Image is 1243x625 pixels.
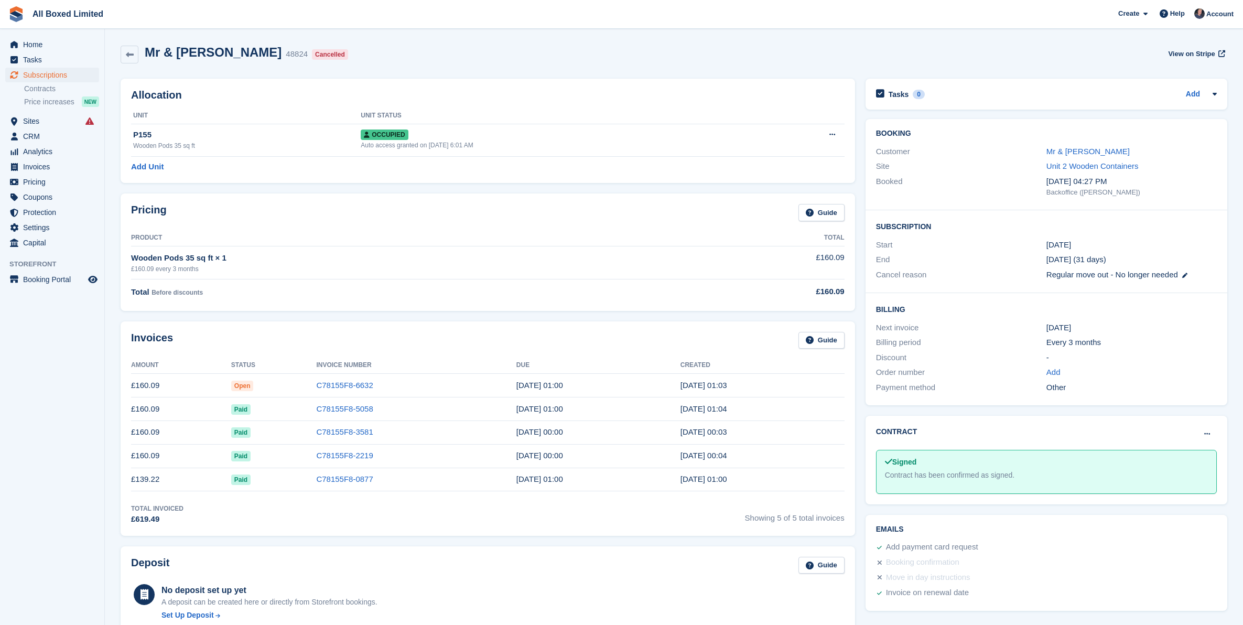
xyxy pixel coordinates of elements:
[5,272,99,287] a: menu
[131,397,231,421] td: £160.09
[876,269,1046,281] div: Cancel reason
[1046,176,1217,188] div: [DATE] 04:27 PM
[231,404,251,415] span: Paid
[131,230,680,246] th: Product
[131,357,231,374] th: Amount
[913,90,925,99] div: 0
[680,451,727,460] time: 2024-12-22 00:04:57 UTC
[23,37,86,52] span: Home
[316,357,516,374] th: Invoice Number
[1164,45,1227,62] a: View on Stripe
[85,117,94,125] i: Smart entry sync failures have occurred
[876,146,1046,158] div: Customer
[1046,382,1217,394] div: Other
[131,287,149,296] span: Total
[5,220,99,235] a: menu
[680,404,727,413] time: 2025-06-22 00:04:24 UTC
[87,273,99,286] a: Preview store
[131,332,173,349] h2: Invoices
[231,381,254,391] span: Open
[1046,337,1217,349] div: Every 3 months
[680,427,727,436] time: 2025-03-22 00:03:48 UTC
[23,129,86,144] span: CRM
[1186,89,1200,101] a: Add
[680,475,727,483] time: 2024-09-22 00:00:46 UTC
[5,68,99,82] a: menu
[876,426,917,437] h2: Contract
[316,381,373,390] a: C78155F8-6632
[23,220,86,235] span: Settings
[886,556,959,569] div: Booking confirmation
[5,129,99,144] a: menu
[1168,49,1215,59] span: View on Stripe
[316,451,373,460] a: C78155F8-2219
[798,332,845,349] a: Guide
[885,470,1208,481] div: Contract has been confirmed as signed.
[680,286,845,298] div: £160.09
[361,130,408,140] span: Occupied
[24,97,74,107] span: Price increases
[876,382,1046,394] div: Payment method
[876,254,1046,266] div: End
[876,367,1046,379] div: Order number
[131,504,183,513] div: Total Invoiced
[745,504,845,525] span: Showing 5 of 5 total invoices
[680,230,845,246] th: Total
[133,141,361,150] div: Wooden Pods 35 sq ft
[1046,367,1061,379] a: Add
[876,176,1046,198] div: Booked
[516,427,563,436] time: 2025-03-23 00:00:00 UTC
[131,557,169,574] h2: Deposit
[23,175,86,189] span: Pricing
[886,541,978,554] div: Add payment card request
[1046,270,1178,279] span: Regular move out - No longer needed
[231,357,317,374] th: Status
[24,96,99,107] a: Price increases NEW
[24,84,99,94] a: Contracts
[516,357,680,374] th: Due
[131,204,167,221] h2: Pricing
[5,144,99,159] a: menu
[5,37,99,52] a: menu
[316,427,373,436] a: C78155F8-3581
[876,239,1046,251] div: Start
[312,49,348,60] div: Cancelled
[5,159,99,174] a: menu
[5,52,99,67] a: menu
[28,5,107,23] a: All Boxed Limited
[23,272,86,287] span: Booking Portal
[876,221,1217,231] h2: Subscription
[131,89,845,101] h2: Allocation
[876,337,1046,349] div: Billing period
[161,610,214,621] div: Set Up Deposit
[23,190,86,204] span: Coupons
[1046,161,1139,170] a: Unit 2 Wooden Containers
[876,130,1217,138] h2: Booking
[131,468,231,491] td: £139.22
[361,107,765,124] th: Unit Status
[5,205,99,220] a: menu
[131,107,361,124] th: Unit
[231,475,251,485] span: Paid
[886,587,969,599] div: Invoice on renewal date
[798,557,845,574] a: Guide
[5,190,99,204] a: menu
[680,357,845,374] th: Created
[1194,8,1205,19] img: Dan Goss
[131,161,164,173] a: Add Unit
[1046,255,1106,264] span: [DATE] (31 days)
[131,421,231,444] td: £160.09
[876,525,1217,534] h2: Emails
[131,252,680,264] div: Wooden Pods 35 sq ft × 1
[876,322,1046,334] div: Next invoice
[1118,8,1139,19] span: Create
[131,444,231,468] td: £160.09
[798,204,845,221] a: Guide
[5,175,99,189] a: menu
[161,597,377,608] p: A deposit can be created here or directly from Storefront bookings.
[1170,8,1185,19] span: Help
[161,610,377,621] a: Set Up Deposit
[23,159,86,174] span: Invoices
[1046,322,1217,334] div: [DATE]
[231,427,251,438] span: Paid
